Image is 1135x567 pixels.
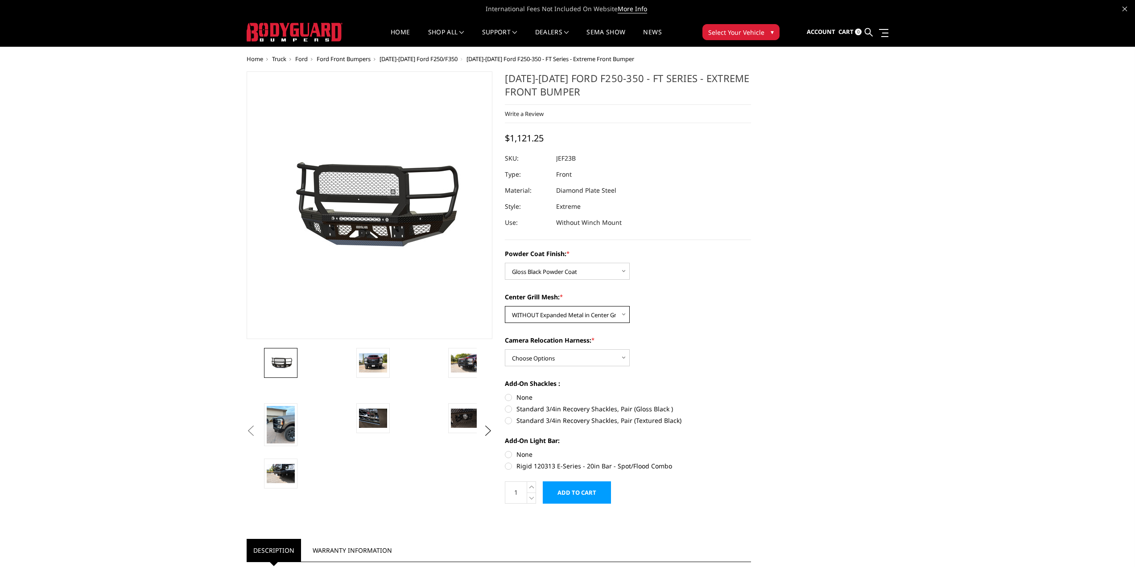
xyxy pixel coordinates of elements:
dt: Use: [505,215,549,231]
a: shop all [428,29,464,46]
a: Write a Review [505,110,544,118]
input: Add to Cart [543,481,611,504]
img: BODYGUARD BUMPERS [247,23,343,41]
label: Add-On Light Bar: [505,436,751,445]
a: Warranty Information [306,539,399,562]
dt: Type: [505,166,549,182]
label: Add-On Shackles : [505,379,751,388]
a: More Info [618,4,647,13]
label: Center Grill Mesh: [505,292,751,302]
a: SEMA Show [586,29,625,46]
label: Standard 3/4in Recovery Shackles, Pair (Textured Black) [505,416,751,425]
a: Ford Front Bumpers [317,55,371,63]
img: 2023-2026 Ford F250-350 - FT Series - Extreme Front Bumper [267,356,295,369]
img: 2023-2026 Ford F250-350 - FT Series - Extreme Front Bumper [267,406,295,443]
a: 2023-2026 Ford F250-350 - FT Series - Extreme Front Bumper [247,71,493,339]
dd: Extreme [556,199,581,215]
label: None [505,450,751,459]
button: Select Your Vehicle [702,24,780,40]
img: 2023-2026 Ford F250-350 - FT Series - Extreme Front Bumper [451,409,479,427]
a: Support [482,29,517,46]
a: Truck [272,55,286,63]
dt: Style: [505,199,549,215]
span: Select Your Vehicle [708,28,764,37]
a: Description [247,539,301,562]
iframe: Chat Widget [1090,524,1135,567]
span: ▾ [771,27,774,37]
span: Cart [838,28,854,36]
a: Ford [295,55,308,63]
dd: Without Winch Mount [556,215,622,231]
a: Account [807,20,835,44]
img: 2023-2026 Ford F250-350 - FT Series - Extreme Front Bumper [451,353,479,372]
span: [DATE]-[DATE] Ford F250-350 - FT Series - Extreme Front Bumper [466,55,634,63]
a: [DATE]-[DATE] Ford F250/F350 [380,55,458,63]
img: 2023-2026 Ford F250-350 - FT Series - Extreme Front Bumper [359,353,387,372]
a: Home [247,55,263,63]
button: Next [481,424,495,438]
label: None [505,393,751,402]
a: Dealers [535,29,569,46]
label: Camera Relocation Harness: [505,335,751,345]
button: Previous [244,424,258,438]
img: 2023-2026 Ford F250-350 - FT Series - Extreme Front Bumper [359,409,387,427]
span: 0 [855,29,862,35]
label: Rigid 120313 E-Series - 20in Bar - Spot/Flood Combo [505,461,751,471]
span: $1,121.25 [505,132,544,144]
dd: Diamond Plate Steel [556,182,616,199]
label: Standard 3/4in Recovery Shackles, Pair (Gloss Black ) [505,404,751,414]
dt: SKU: [505,150,549,166]
dt: Material: [505,182,549,199]
img: 2023-2026 Ford F250-350 - FT Series - Extreme Front Bumper [267,464,295,483]
a: News [643,29,661,46]
dd: JEF23B [556,150,576,166]
label: Powder Coat Finish: [505,249,751,258]
dd: Front [556,166,572,182]
a: Cart 0 [838,20,862,44]
a: Home [391,29,410,46]
h1: [DATE]-[DATE] Ford F250-350 - FT Series - Extreme Front Bumper [505,71,751,105]
span: Account [807,28,835,36]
